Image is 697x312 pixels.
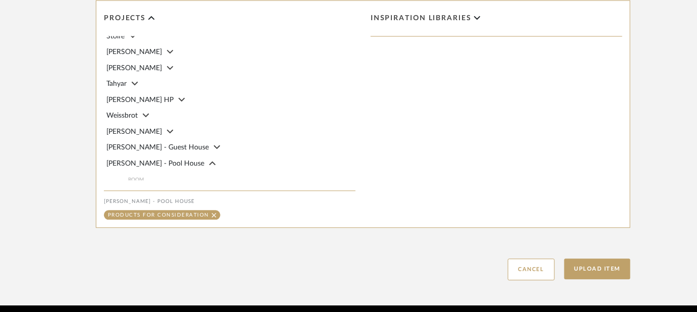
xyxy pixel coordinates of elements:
[106,161,204,168] span: [PERSON_NAME] - Pool House
[106,97,173,104] span: [PERSON_NAME] HP
[106,33,125,40] span: Stolfe
[106,65,162,72] span: [PERSON_NAME]
[108,213,209,218] div: Products for Consideration
[106,49,162,56] span: [PERSON_NAME]
[106,129,162,136] span: [PERSON_NAME]
[106,113,138,120] span: Weissbrot
[371,15,472,23] span: Inspiration libraries
[104,199,356,205] div: [PERSON_NAME] - Pool House
[564,259,631,280] button: Upload Item
[104,15,146,23] span: Projects
[106,144,209,151] span: [PERSON_NAME] - Guest House
[106,81,127,88] span: Tahyar
[128,176,356,184] span: ROOM
[508,259,555,281] button: Cancel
